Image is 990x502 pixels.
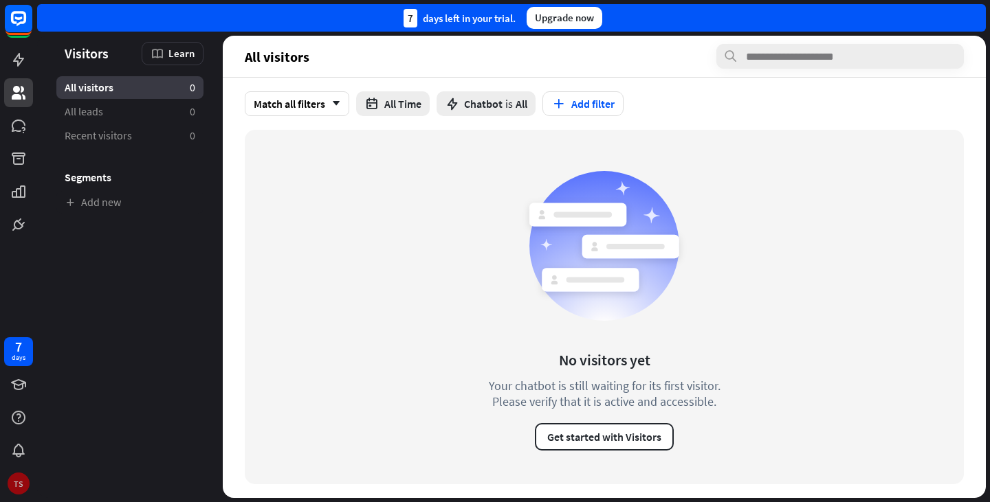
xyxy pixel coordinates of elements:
[168,47,195,60] span: Learn
[463,378,745,409] div: Your chatbot is still waiting for its first visitor. Please verify that it is active and accessible.
[56,191,203,214] a: Add new
[8,472,30,494] div: TS
[65,104,103,119] span: All leads
[245,49,309,65] span: All visitors
[65,128,132,143] span: Recent visitors
[4,337,33,366] a: 7 days
[65,80,113,95] span: All visitors
[65,45,109,61] span: Visitors
[56,100,203,123] a: All leads 0
[12,353,25,363] div: days
[11,5,52,47] button: Open LiveChat chat widget
[542,91,624,116] button: Add filter
[404,9,417,27] div: 7
[15,341,22,353] div: 7
[505,97,513,111] span: is
[190,104,195,119] aside: 0
[356,91,430,116] button: All Time
[56,124,203,147] a: Recent visitors 0
[527,7,602,29] div: Upgrade now
[190,128,195,143] aside: 0
[516,97,527,111] span: All
[404,9,516,27] div: days left in your trial.
[245,91,349,116] div: Match all filters
[56,170,203,184] h3: Segments
[190,80,195,95] aside: 0
[535,423,674,450] button: Get started with Visitors
[559,350,650,369] div: No visitors yet
[464,97,503,111] span: Chatbot
[325,100,340,108] i: arrow_down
